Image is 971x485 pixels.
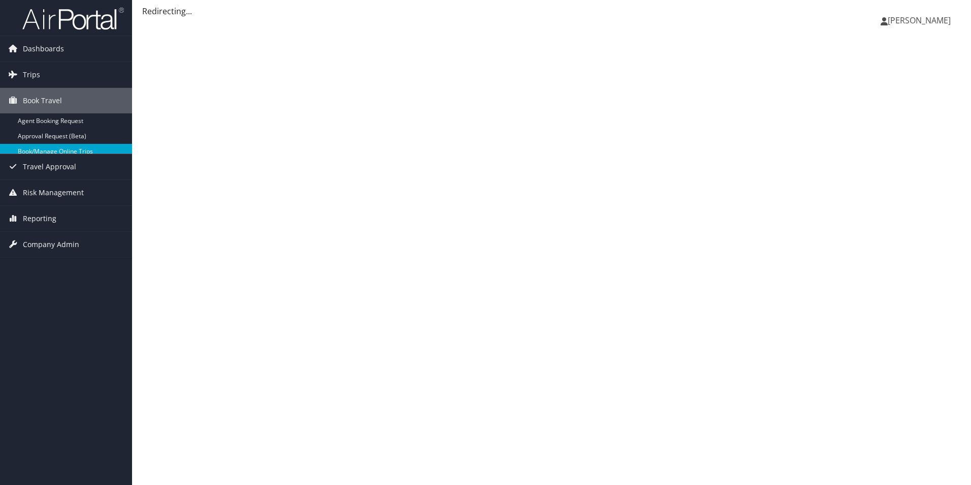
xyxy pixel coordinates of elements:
span: [PERSON_NAME] [888,15,951,26]
span: Reporting [23,206,56,231]
span: Travel Approval [23,154,76,179]
img: airportal-logo.png [22,7,124,31]
div: Redirecting... [142,5,961,17]
span: Trips [23,62,40,87]
span: Dashboards [23,36,64,62]
span: Risk Management [23,180,84,205]
a: [PERSON_NAME] [881,5,961,36]
span: Company Admin [23,232,79,257]
span: Book Travel [23,88,62,113]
